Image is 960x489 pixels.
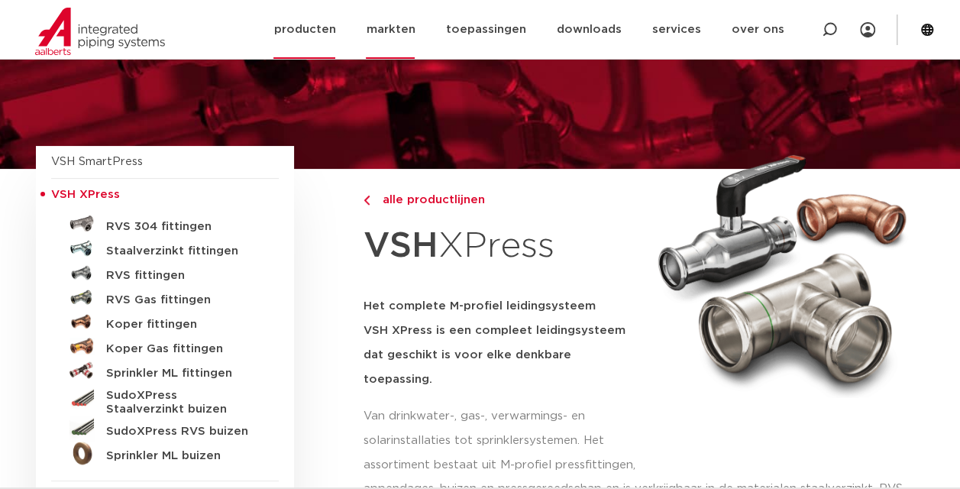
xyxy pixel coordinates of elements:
[364,228,438,264] strong: VSH
[51,358,279,383] a: Sprinkler ML fittingen
[51,261,279,285] a: RVS fittingen
[106,318,257,332] h5: Koper fittingen
[106,425,257,439] h5: SudoXPress RVS buizen
[51,285,279,309] a: RVS Gas fittingen
[106,389,257,416] h5: SudoXPress Staalverzinkt buizen
[51,189,120,200] span: VSH XPress
[364,217,640,276] h1: XPress
[51,416,279,441] a: SudoXPress RVS buizen
[51,236,279,261] a: Staalverzinkt fittingen
[106,367,257,381] h5: Sprinkler ML fittingen
[51,383,279,416] a: SudoXPress Staalverzinkt buizen
[106,449,257,463] h5: Sprinkler ML buizen
[51,309,279,334] a: Koper fittingen
[106,244,257,258] h5: Staalverzinkt fittingen
[106,342,257,356] h5: Koper Gas fittingen
[51,441,279,465] a: Sprinkler ML buizen
[364,294,640,392] h5: Het complete M-profiel leidingsysteem VSH XPress is een compleet leidingsysteem dat geschikt is v...
[373,194,485,206] span: alle productlijnen
[106,293,257,307] h5: RVS Gas fittingen
[364,191,640,209] a: alle productlijnen
[106,220,257,234] h5: RVS 304 fittingen
[51,334,279,358] a: Koper Gas fittingen
[364,196,370,206] img: chevron-right.svg
[51,212,279,236] a: RVS 304 fittingen
[51,156,143,167] a: VSH SmartPress
[364,404,640,478] p: Van drinkwater-, gas-, verwarmings- en solarinstallaties tot sprinklersystemen. Het assortiment b...
[106,269,257,283] h5: RVS fittingen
